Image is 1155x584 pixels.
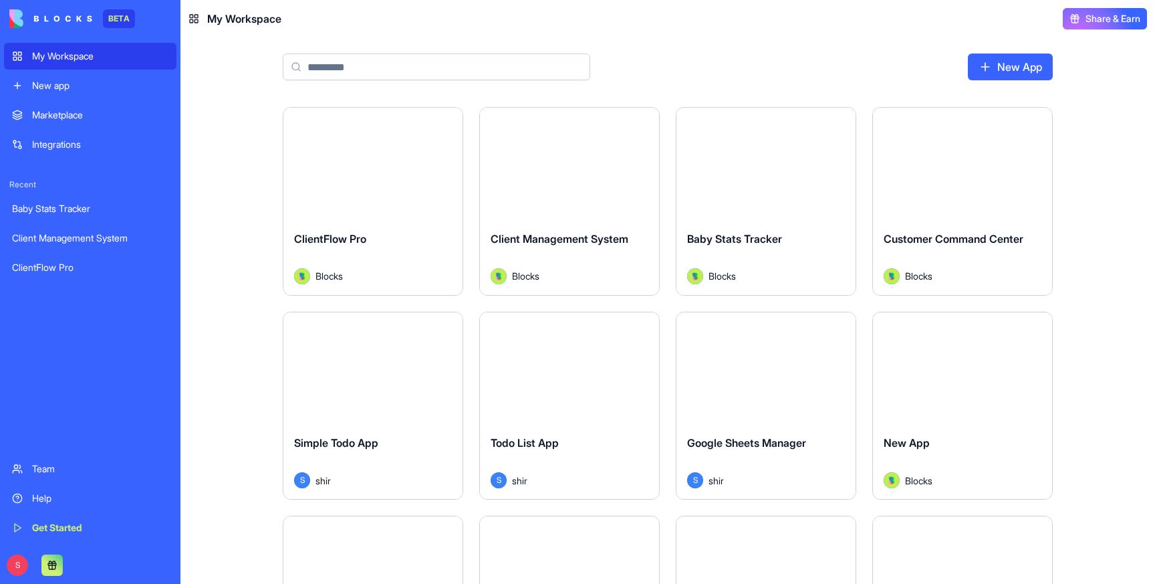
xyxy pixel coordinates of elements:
div: Help [32,492,168,505]
span: Blocks [905,474,932,488]
img: logo [9,9,92,28]
img: Avatar [687,268,703,284]
img: Avatar [491,268,507,284]
span: Google Sheets Manager [687,436,806,450]
div: ClientFlow Pro [12,261,168,274]
a: BETA [9,9,135,28]
a: Baby Stats Tracker [4,195,176,222]
div: BETA [103,9,135,28]
div: Get Started [32,521,168,534]
span: Todo List App [491,436,559,450]
a: Marketplace [4,102,176,128]
span: S [7,555,28,576]
img: Avatar [884,472,900,488]
span: S [687,472,703,488]
span: shir [709,474,724,488]
a: ClientFlow Pro [4,254,176,281]
a: Client Management System [4,225,176,252]
span: Simple Todo App [294,436,378,450]
span: Blocks [512,269,539,283]
a: Simple Todo AppSshir [283,312,463,500]
span: ClientFlow Pro [294,232,366,246]
a: Get Started [4,514,176,541]
button: Share & Earn [1063,8,1147,29]
span: shir [512,474,527,488]
a: Help [4,485,176,512]
a: Todo List AppSshir [479,312,660,500]
div: Marketplace [32,108,168,122]
a: Client Management SystemAvatarBlocks [479,107,660,296]
a: Team [4,456,176,482]
a: ClientFlow ProAvatarBlocks [283,107,463,296]
span: Recent [4,179,176,190]
a: Integrations [4,131,176,158]
span: Customer Command Center [884,232,1023,246]
div: My Workspace [32,50,168,63]
span: S [491,472,507,488]
div: Integrations [32,138,168,151]
a: My Workspace [4,43,176,70]
div: New app [32,79,168,92]
a: New AppAvatarBlocks [872,312,1053,500]
span: Share & Earn [1085,12,1140,25]
div: Baby Stats Tracker [12,202,168,215]
a: Customer Command CenterAvatarBlocks [872,107,1053,296]
img: Avatar [884,268,900,284]
a: Google Sheets ManagerSshir [676,312,856,500]
span: Blocks [905,269,932,283]
span: Blocks [315,269,343,283]
img: Avatar [294,268,310,284]
a: New App [968,54,1053,80]
a: Baby Stats TrackerAvatarBlocks [676,107,856,296]
div: Team [32,462,168,476]
span: New App [884,436,930,450]
div: Client Management System [12,231,168,245]
span: Baby Stats Tracker [687,232,782,246]
span: My Workspace [207,11,281,27]
a: New app [4,72,176,99]
span: Blocks [709,269,736,283]
span: S [294,472,310,488]
span: shir [315,474,331,488]
span: Client Management System [491,232,628,246]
